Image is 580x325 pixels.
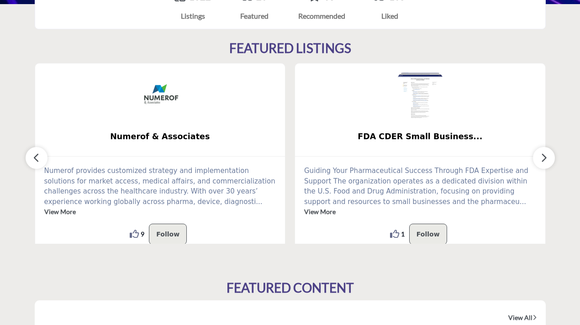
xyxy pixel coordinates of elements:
span: ... [520,198,526,206]
button: Follow [149,224,187,245]
span: ... [256,198,262,206]
button: Follow [409,224,447,245]
a: View All [508,313,537,322]
div: Liked [374,10,406,21]
div: Listings [174,10,211,21]
img: Numerof & Associates [137,73,183,118]
a: View More [44,208,76,215]
a: View More [304,208,336,215]
b: Numerof & Associates [49,125,272,149]
span: 9 [141,229,144,239]
span: 1 [401,229,405,239]
a: Numerof & Associates [35,125,285,149]
span: FDA CDER Small Business... [309,131,532,142]
p: Numerof provides customized strategy and implementation solutions for market access, medical affa... [44,166,276,217]
p: Follow [156,229,179,240]
h2: FEATURED CONTENT [227,280,354,296]
img: FDA CDER Small Business and Industry Assistance (SBIA) [397,73,443,118]
div: Recommended [298,10,345,21]
p: Guiding Your Pharmaceutical Success Through FDA Expertise and Support The organization operates a... [304,166,536,217]
a: FDA CDER Small Business... [295,125,545,149]
div: Featured [240,10,269,21]
h2: FEATURED LISTINGS [229,41,351,56]
span: Numerof & Associates [49,131,272,142]
b: FDA CDER Small Business and Industry Assistance (SBIA) [309,125,532,149]
p: Follow [417,229,440,240]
